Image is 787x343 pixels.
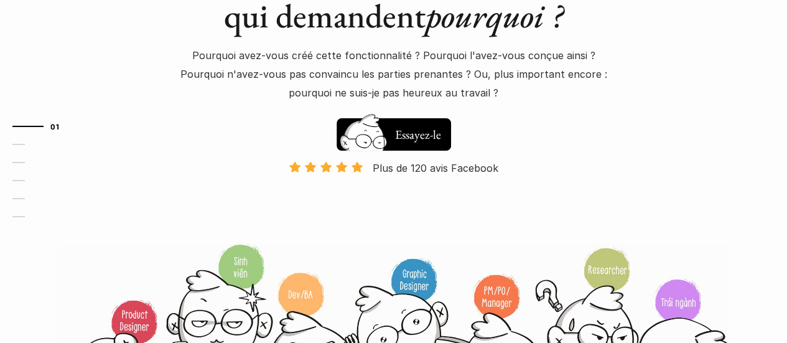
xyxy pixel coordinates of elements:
[50,122,59,131] font: 01
[337,112,451,151] a: Essayez-le
[373,162,498,174] font: Plus de 120 avis Facebook
[283,161,505,242] a: Plus de 120 avis Facebook
[180,49,610,100] font: Pourquoi avez-vous créé cette fonctionnalité ? Pourquoi l'avez-vous conçue ainsi ? Pourquoi n'ave...
[395,126,441,143] font: Essayez-le
[12,119,72,134] a: 01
